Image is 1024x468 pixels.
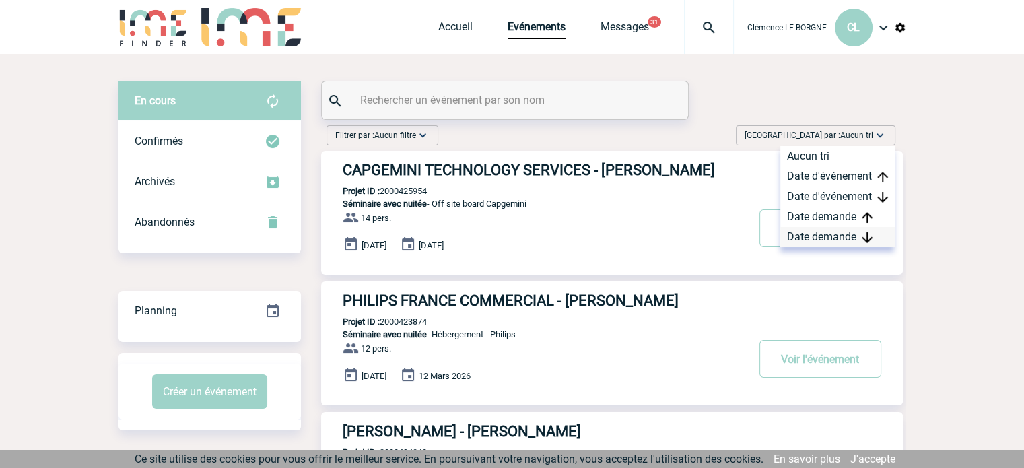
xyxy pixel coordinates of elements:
img: baseline_expand_more_white_24dp-b.png [873,129,887,142]
h3: CAPGEMINI TECHNOLOGY SERVICES - [PERSON_NAME] [343,162,747,178]
b: Projet ID : [343,316,380,327]
button: Créer un événement [152,374,267,409]
div: Retrouvez ici tous vos évènements avant confirmation [118,81,301,121]
p: - Hébergement - Philips [321,329,747,339]
span: En cours [135,94,176,107]
a: En savoir plus [774,453,840,465]
span: Filtrer par : [335,129,416,142]
p: 2000425954 [321,186,427,196]
a: [PERSON_NAME] - [PERSON_NAME] [321,423,903,440]
span: Ce site utilise des cookies pour vous offrir le meilleur service. En poursuivant votre navigation... [135,453,763,465]
span: [DATE] [362,240,386,250]
a: Planning [118,290,301,330]
img: arrow_downward.png [862,232,873,243]
img: arrow_upward.png [862,212,873,223]
a: Evénements [508,20,566,39]
span: Aucun tri [840,131,873,140]
img: baseline_expand_more_white_24dp-b.png [416,129,430,142]
span: 12 pers. [361,343,391,354]
span: Séminaire avec nuitée [343,199,427,209]
span: Planning [135,304,177,317]
div: Retrouvez ici tous vos événements annulés [118,202,301,242]
span: Confirmés [135,135,183,147]
div: Date d'événement [780,166,895,187]
span: Aucun filtre [374,131,416,140]
a: J'accepte [850,453,895,465]
img: arrow_upward.png [877,172,888,182]
span: Abandonnés [135,215,195,228]
img: arrow_downward.png [877,192,888,203]
span: [DATE] [419,240,444,250]
span: [GEOGRAPHIC_DATA] par : [745,129,873,142]
div: Date d'événement [780,187,895,207]
img: IME-Finder [118,8,189,46]
input: Rechercher un événement par son nom [357,90,656,110]
a: Accueil [438,20,473,39]
h3: PHILIPS FRANCE COMMERCIAL - [PERSON_NAME] [343,292,747,309]
div: Retrouvez ici tous vos événements organisés par date et état d'avancement [118,291,301,331]
div: Date demande [780,207,895,227]
a: CAPGEMINI TECHNOLOGY SERVICES - [PERSON_NAME] [321,162,903,178]
span: 12 Mars 2026 [419,371,471,381]
span: 14 pers. [361,213,391,223]
span: Archivés [135,175,175,188]
h3: [PERSON_NAME] - [PERSON_NAME] [343,423,747,440]
span: Clémence LE BORGNE [747,23,827,32]
p: 2000423874 [321,316,427,327]
a: PHILIPS FRANCE COMMERCIAL - [PERSON_NAME] [321,292,903,309]
button: Voir l'événement [759,340,881,378]
div: Retrouvez ici tous les événements que vous avez décidé d'archiver [118,162,301,202]
b: Projet ID : [343,186,380,196]
p: - Off site board Capgemini [321,199,747,209]
b: Projet ID : [343,447,380,457]
button: Voir l'événement [759,209,881,247]
div: Date demande [780,227,895,247]
div: Aucun tri [780,146,895,166]
a: Messages [601,20,649,39]
p: 2000424842 [321,447,427,457]
span: CL [847,21,860,34]
span: [DATE] [362,371,386,381]
span: Séminaire avec nuitée [343,329,427,339]
button: 31 [648,16,661,28]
